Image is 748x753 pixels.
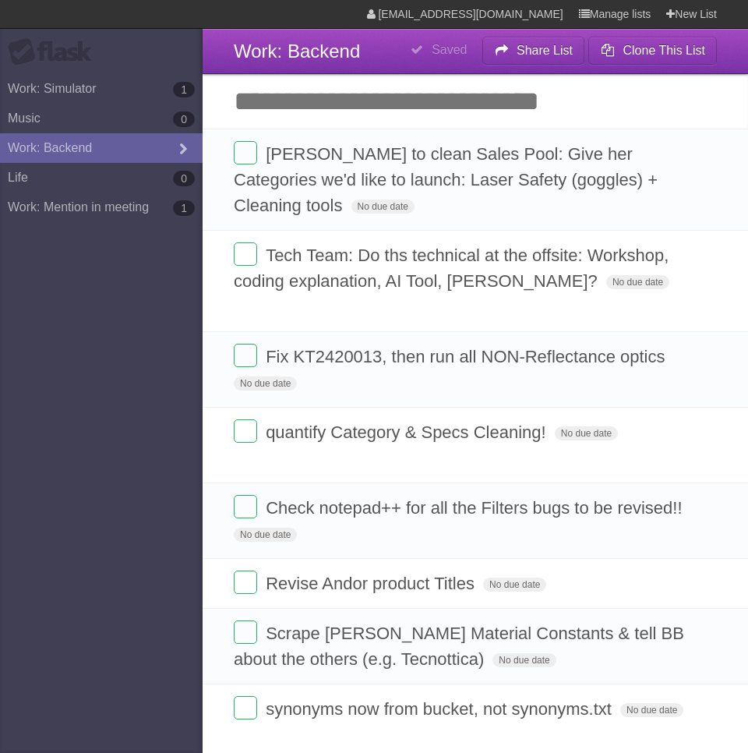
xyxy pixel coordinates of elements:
span: Scrape [PERSON_NAME] Material Constants & tell BB about the others (e.g. Tecnottica) [234,624,684,669]
div: Flask [8,38,101,66]
span: synonyms now from bucket, not synonyms.txt [266,699,616,719]
span: No due date [234,376,297,391]
span: Work: Backend [234,41,360,62]
b: Saved [432,43,467,56]
span: Tech Team: Do ths technical at the offsite: Workshop, coding explanation, AI Tool, [PERSON_NAME]? [234,246,669,291]
label: Done [234,495,257,518]
span: No due date [606,275,669,289]
label: Done [234,141,257,164]
label: Done [234,419,257,443]
b: 0 [173,111,195,127]
span: No due date [620,703,683,717]
b: Share List [517,44,573,57]
span: No due date [234,528,297,542]
span: Fix KT2420013, then run all NON-Reflectance optics [266,347,669,366]
span: Check notepad++ for all the Filters bugs to be revised!! [266,498,686,518]
label: Done [234,344,257,367]
b: 1 [173,200,195,216]
span: [PERSON_NAME] to clean Sales Pool: Give her Categories we'd like to launch: Laser Safety (goggles... [234,144,658,215]
span: No due date [483,578,546,592]
label: Done [234,571,257,594]
button: Share List [482,37,585,65]
span: quantify Category & Specs Cleaning! [266,422,550,442]
label: Done [234,696,257,719]
b: 0 [173,171,195,186]
button: Clone This List [588,37,717,65]
span: No due date [351,200,415,214]
span: Revise Andor product Titles [266,574,478,593]
b: 1 [173,82,195,97]
label: Done [234,620,257,644]
label: Done [234,242,257,266]
b: Clone This List [623,44,705,57]
span: No due date [492,653,556,667]
span: No due date [555,426,618,440]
